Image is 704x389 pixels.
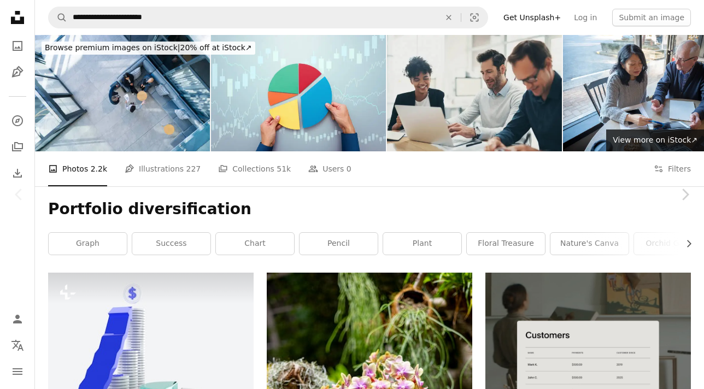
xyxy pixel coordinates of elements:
span: 0 [347,163,351,175]
a: nature's canva [550,233,629,255]
a: Next [666,142,704,247]
a: Log in [567,9,603,26]
form: Find visuals sitewide [48,7,488,28]
a: Browse premium images on iStock|20% off at iStock↗ [35,35,262,61]
a: chart [48,345,254,355]
a: success [132,233,210,255]
a: Illustrations [7,61,28,83]
h1: Portfolio diversification [48,199,691,219]
button: Clear [437,7,461,28]
a: Explore [7,110,28,132]
span: Browse premium images on iStock | [45,43,180,52]
button: Language [7,334,28,356]
a: Illustrations 227 [125,151,201,186]
span: View more on iStock ↗ [613,135,697,144]
button: Search Unsplash [49,7,67,28]
a: Photos [7,35,28,57]
button: Visual search [461,7,488,28]
a: Get Unsplash+ [497,9,567,26]
a: chart [216,233,294,255]
span: 51k [277,163,291,175]
img: Laptop, meeting and collaboration with a business team working in finance for investment or portf... [387,35,562,151]
a: Collections 51k [218,151,291,186]
span: 20% off at iStock ↗ [45,43,252,52]
button: Menu [7,361,28,382]
a: Collections [7,136,28,158]
a: Users 0 [308,151,351,186]
button: Filters [654,151,691,186]
span: 227 [186,163,201,175]
a: Log in / Sign up [7,308,28,330]
a: View more on iStock↗ [606,129,704,151]
a: plant [383,233,461,255]
button: Submit an image [612,9,691,26]
a: floral treasure [467,233,545,255]
img: Business people, top view and meeting in building with collaboration, financial pitch with docume... [35,35,210,151]
img: Strategy of diversified investment. [211,35,386,151]
a: pencil [300,233,378,255]
a: graph [49,233,127,255]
